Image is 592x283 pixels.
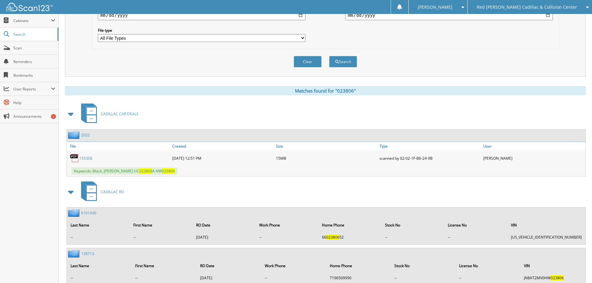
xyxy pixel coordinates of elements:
[445,232,507,242] td: --
[6,3,53,11] img: scan123-logo-white.svg
[139,168,152,174] span: 023806
[345,10,553,20] input: end
[382,219,444,231] th: Stock No
[68,250,81,258] img: folder2.png
[197,259,261,272] th: RO Date
[77,102,139,126] a: CADILLAC CAR DEALS
[262,273,326,283] td: --
[326,235,339,240] span: 023806
[319,232,382,242] td: 66 52
[130,232,192,242] td: --
[327,273,391,283] td: 7196509990
[508,232,585,242] td: [US_VEHICLE_IDENTIFICATION_NUMBER]
[79,156,92,161] a: 155308
[162,168,175,174] span: 023806
[193,219,255,231] th: RO Date
[130,219,192,231] th: First Name
[68,131,81,139] img: folder2.png
[81,251,94,256] a: 138713
[391,259,455,272] th: Stock No
[262,259,326,272] th: Work Phone
[13,59,55,64] span: Reminders
[81,210,96,216] a: 6101430
[551,275,564,281] span: 023806
[197,273,261,283] td: [DATE]
[521,259,585,272] th: VIN
[477,5,577,9] span: Red [PERSON_NAME] Cadillac & Collision Center
[521,273,585,283] td: JN8AT2MV0HW
[67,232,130,242] td: --
[482,152,585,164] div: [PERSON_NAME]
[329,56,357,67] button: Search
[13,18,51,23] span: Cabinets
[13,114,55,119] span: Announcements
[274,142,378,150] a: Size
[132,259,196,272] th: First Name
[101,189,124,194] span: CADILLAC RO
[378,152,482,164] div: scanned by 02-02-1F-B6-24-9B
[274,152,378,164] div: 15MB
[561,253,592,283] iframe: Chat Widget
[418,5,452,9] span: [PERSON_NAME]
[13,100,55,105] span: Help
[171,152,274,164] div: [DATE] 12:51 PM
[13,45,55,51] span: Scan
[67,259,131,272] th: Last Name
[51,114,56,119] div: 1
[13,73,55,78] span: Bookmarks
[65,86,586,95] div: Matches found for "023806"
[98,28,305,33] label: File type
[445,219,507,231] th: License No
[67,142,171,150] a: File
[327,259,391,272] th: Home Phone
[391,273,455,283] td: --
[67,273,131,283] td: --
[70,153,79,163] img: PDF.png
[256,219,318,231] th: Work Phone
[13,32,54,37] span: Search
[171,142,274,150] a: Created
[81,132,90,138] a: 2022
[67,219,130,231] th: Last Name
[98,10,305,20] input: start
[456,273,520,283] td: --
[319,219,382,231] th: Home Phone
[101,111,139,116] span: CADILLAC CAR DEALS
[132,273,196,283] td: --
[294,56,322,67] button: Clear
[77,180,124,204] a: CADILLAC RO
[508,219,585,231] th: VIN
[193,232,255,242] td: [DATE]
[482,142,585,150] a: User
[71,167,177,175] span: Keywords: Black, [PERSON_NAME] UC A HW
[382,232,444,242] td: --
[68,209,81,217] img: folder2.png
[256,232,318,242] td: --
[378,142,482,150] a: Type
[13,86,51,92] span: User Reports
[456,259,520,272] th: License No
